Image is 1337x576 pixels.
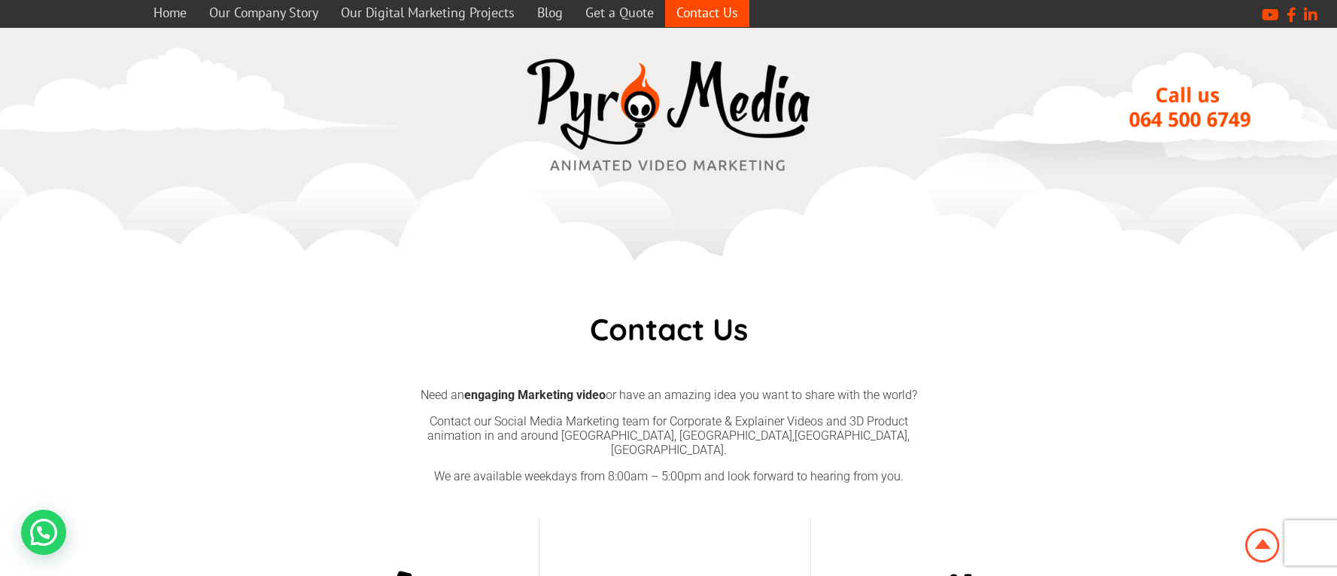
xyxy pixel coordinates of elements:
[518,50,819,184] a: video marketing media company westville durban logo
[414,469,923,483] p: We are available weekdays from 8:00am – 5:00pm and look forward to hearing from you.
[414,388,923,402] p: Need an or have an amazing idea you want to share with the world?
[1242,526,1283,565] img: Animation Studio South Africa
[464,388,606,402] b: engaging Marketing video
[518,50,819,181] img: video marketing media company westville durban logo
[414,414,923,457] p: Contact our Social Media Marketing team for Corporate & Explainer Videos and 3D Product animation...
